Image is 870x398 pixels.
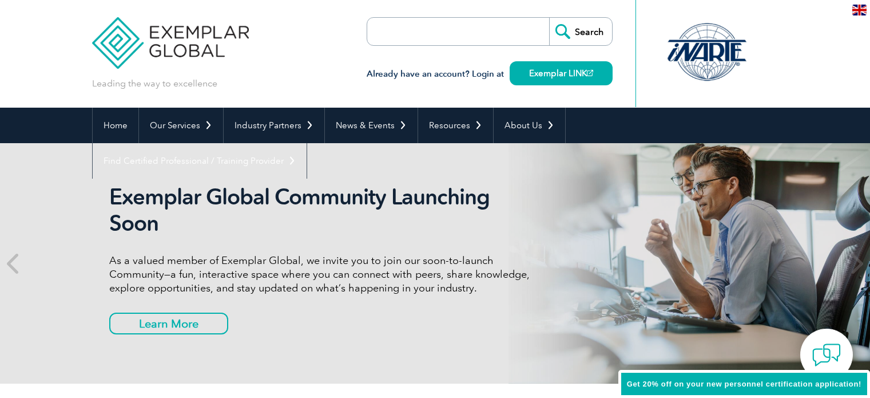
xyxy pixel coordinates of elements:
[812,341,841,369] img: contact-chat.png
[587,70,593,76] img: open_square.png
[109,254,538,295] p: As a valued member of Exemplar Global, we invite you to join our soon-to-launch Community—a fun, ...
[109,313,228,334] a: Learn More
[852,5,867,15] img: en
[418,108,493,143] a: Resources
[549,18,612,45] input: Search
[109,184,538,237] h2: Exemplar Global Community Launching Soon
[139,108,223,143] a: Our Services
[93,108,138,143] a: Home
[510,61,613,85] a: Exemplar LINK
[325,108,418,143] a: News & Events
[93,143,307,179] a: Find Certified Professional / Training Provider
[494,108,565,143] a: About Us
[224,108,324,143] a: Industry Partners
[92,77,217,90] p: Leading the way to excellence
[367,67,613,81] h3: Already have an account? Login at
[627,380,861,388] span: Get 20% off on your new personnel certification application!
